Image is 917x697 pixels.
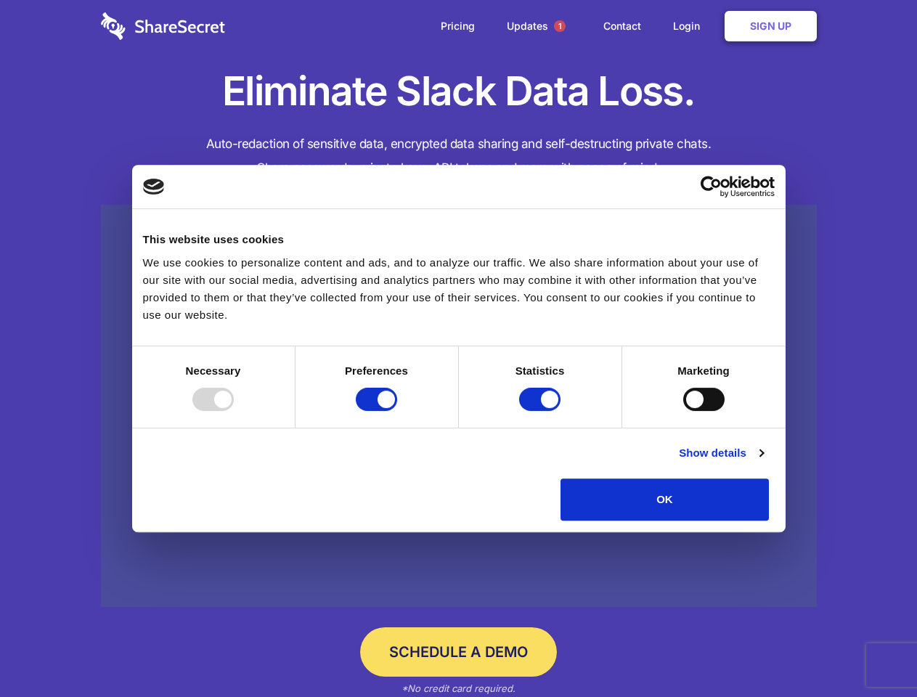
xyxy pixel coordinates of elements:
img: logo [143,179,165,195]
h1: Eliminate Slack Data Loss. [101,65,817,118]
a: Sign Up [725,11,817,41]
a: Usercentrics Cookiebot - opens in a new window [648,176,775,197]
h4: Auto-redaction of sensitive data, encrypted data sharing and self-destructing private chats. Shar... [101,132,817,180]
a: Login [659,4,722,49]
div: This website uses cookies [143,231,775,248]
img: logo-wordmark-white-trans-d4663122ce5f474addd5e946df7df03e33cb6a1c49d2221995e7729f52c070b2.svg [101,12,225,40]
a: Wistia video thumbnail [101,205,817,608]
div: We use cookies to personalize content and ads, and to analyze our traffic. We also share informat... [143,254,775,324]
a: Schedule a Demo [360,627,557,677]
strong: Marketing [677,364,730,377]
strong: Preferences [345,364,408,377]
span: 1 [554,20,566,32]
strong: Statistics [515,364,565,377]
strong: Necessary [186,364,241,377]
a: Contact [589,4,656,49]
button: OK [561,478,769,521]
em: *No credit card required. [402,682,515,694]
a: Show details [679,444,763,462]
a: Pricing [426,4,489,49]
